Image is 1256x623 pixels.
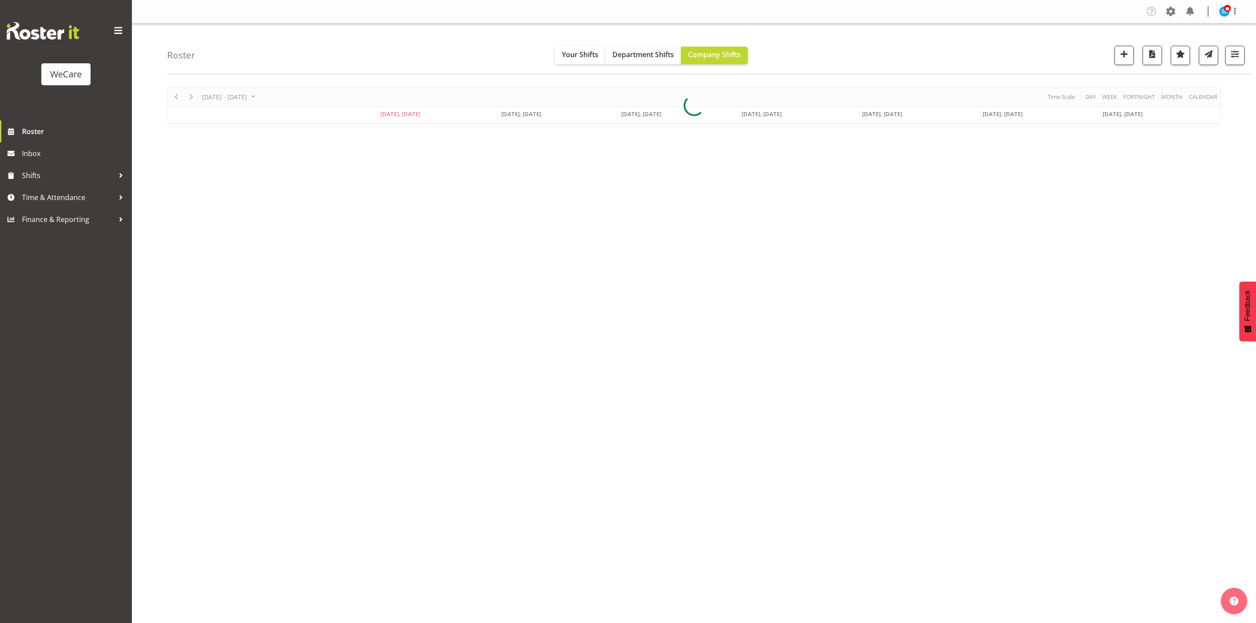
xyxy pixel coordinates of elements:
span: Company Shifts [688,50,741,59]
span: Inbox [22,147,127,160]
button: Feedback - Show survey [1239,281,1256,341]
span: Department Shifts [612,50,674,59]
img: Rosterit website logo [7,22,79,40]
img: sarah-lamont10911.jpg [1219,6,1230,17]
button: Highlight an important date within the roster. [1171,46,1190,65]
span: Time & Attendance [22,191,114,204]
button: Download a PDF of the roster according to the set date range. [1143,46,1162,65]
div: WeCare [50,68,82,81]
span: Roster [22,125,127,138]
button: Your Shifts [555,47,605,64]
button: Department Shifts [605,47,681,64]
span: Shifts [22,169,114,182]
button: Filter Shifts [1225,46,1245,65]
span: Feedback [1244,290,1252,321]
h4: Roster [167,50,195,60]
img: help-xxl-2.png [1230,597,1238,605]
button: Send a list of all shifts for the selected filtered period to all rostered employees. [1199,46,1218,65]
button: Add a new shift [1114,46,1134,65]
span: Finance & Reporting [22,213,114,226]
button: Company Shifts [681,47,748,64]
span: Your Shifts [562,50,598,59]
